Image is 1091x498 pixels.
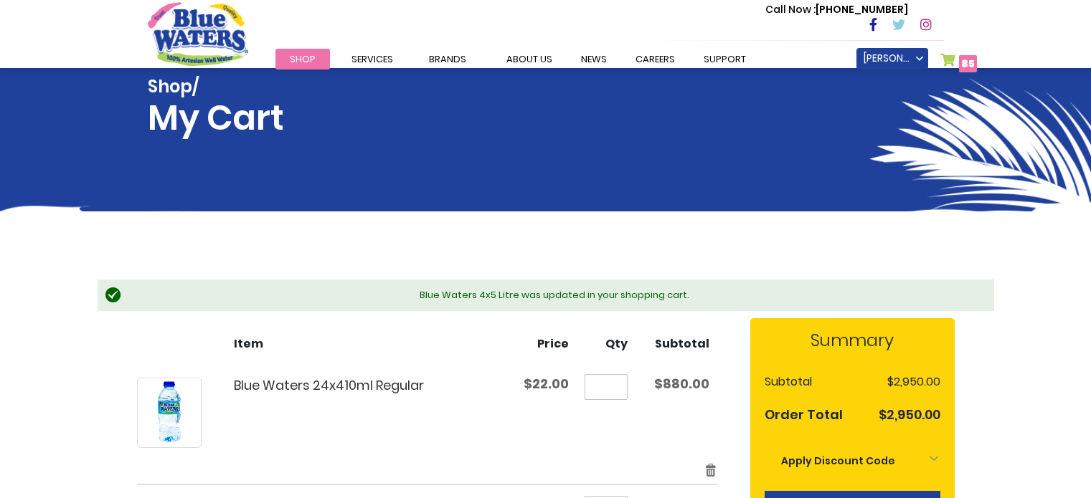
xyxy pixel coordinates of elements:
a: about us [492,49,567,70]
a: 85 [940,53,978,74]
span: Price [537,335,569,352]
span: Shop [290,52,316,66]
strong: Summary [765,327,940,353]
a: [PERSON_NAME] [856,48,928,70]
span: Call Now : [765,2,816,16]
span: $2,950.00 [887,373,940,390]
a: News [567,49,621,70]
img: Blue Waters 24x410ml Regular [138,381,201,444]
span: Brands [429,52,466,66]
p: [PHONE_NUMBER] [765,2,908,17]
span: Subtotal [655,335,709,352]
span: $22.00 [524,375,569,393]
span: Shop/ [148,77,284,97]
th: Subtotal [765,369,866,395]
strong: Order Total [765,403,843,424]
div: Blue Waters 4x5 Litre was updated in your shopping cart. [130,288,980,302]
span: Services [351,52,393,66]
span: $2,950.00 [879,406,940,423]
span: Qty [605,335,628,352]
a: Blue Waters 24x410ml Regular [137,378,202,448]
a: support [689,49,760,70]
strong: Apply Discount Code [781,454,895,468]
a: careers [621,49,689,70]
span: Item [234,335,263,352]
a: Blue Waters 24x410ml Regular [234,376,424,394]
span: 85 [961,57,975,71]
h1: My Cart [148,77,284,138]
a: store logo [148,2,248,65]
span: $880.00 [654,375,709,393]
